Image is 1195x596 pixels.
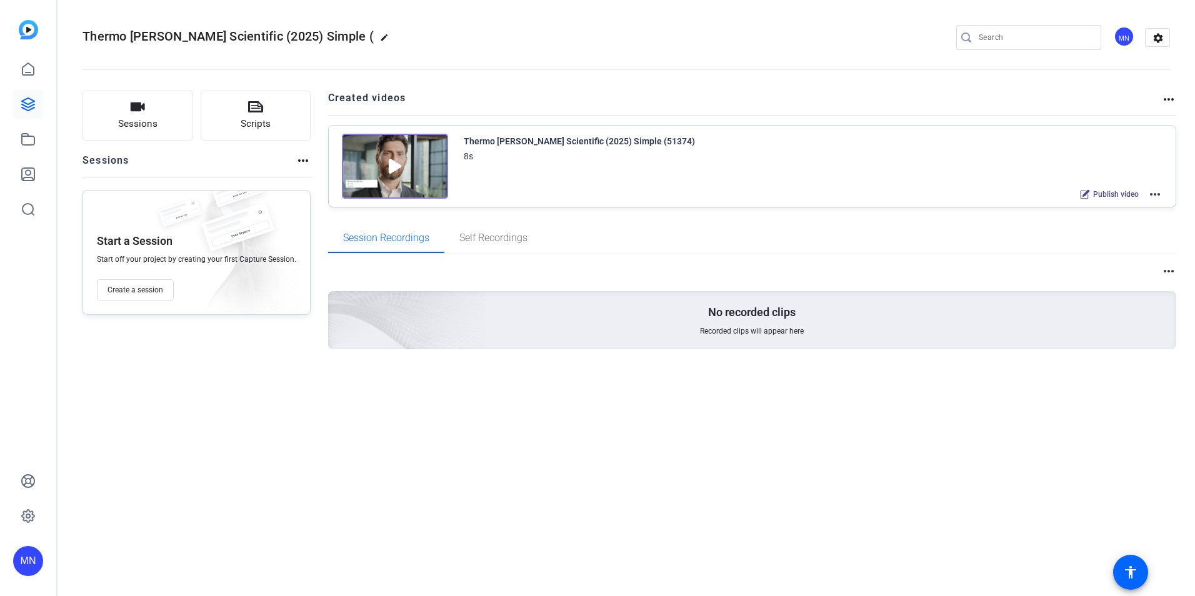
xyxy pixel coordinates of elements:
[1161,92,1176,107] mat-icon: more_horiz
[342,134,448,199] img: Creator Project Thumbnail
[182,187,304,320] img: embarkstudio-empty-session.png
[1093,189,1139,199] span: Publish video
[708,305,796,320] p: No recorded clips
[1146,29,1171,47] mat-icon: settings
[152,198,208,235] img: fake-session.png
[191,203,284,265] img: fake-session.png
[188,168,486,439] img: embarkstudio-empty-session.png
[464,149,473,164] div: 8s
[380,33,395,48] mat-icon: edit
[1114,26,1136,48] ngx-avatar: Morgan Nielsen
[1161,264,1176,279] mat-icon: more_horiz
[13,546,43,576] div: MN
[82,153,129,177] h2: Sessions
[118,117,157,131] span: Sessions
[19,20,38,39] img: blue-gradient.svg
[97,279,174,300] button: Create a session
[82,29,374,44] span: Thermo [PERSON_NAME] Scientific (2025) Simple (
[97,254,296,264] span: Start off your project by creating your first Capture Session.
[107,285,163,295] span: Create a session
[97,234,172,249] p: Start a Session
[1114,26,1134,47] div: MN
[203,172,272,217] img: fake-session.png
[1147,187,1162,202] mat-icon: more_horiz
[343,233,429,243] span: Session Recordings
[296,153,311,168] mat-icon: more_horiz
[700,326,804,336] span: Recorded clips will appear here
[979,30,1091,45] input: Search
[459,233,527,243] span: Self Recordings
[1123,565,1138,580] mat-icon: accessibility
[82,91,193,141] button: Sessions
[241,117,271,131] span: Scripts
[328,91,1162,115] h2: Created videos
[201,91,311,141] button: Scripts
[464,134,695,149] div: Thermo [PERSON_NAME] Scientific (2025) Simple (51374)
